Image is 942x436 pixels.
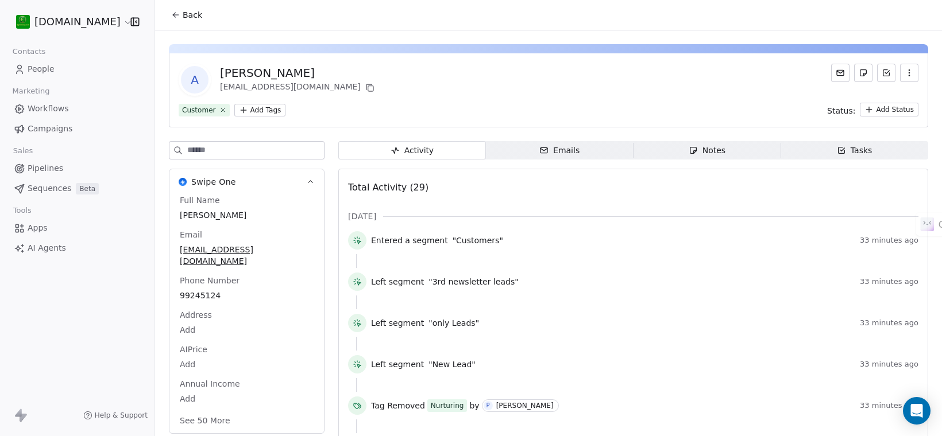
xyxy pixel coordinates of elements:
[169,169,324,194] button: Swipe OneSwipe One
[860,360,918,369] span: 33 minutes ago
[9,179,145,198] a: SequencesBeta
[860,318,918,328] span: 33 minutes ago
[428,317,479,329] span: "only Leads"
[14,12,122,32] button: [DOMAIN_NAME]
[95,411,148,420] span: Help & Support
[177,309,214,321] span: Address
[177,378,242,390] span: Annual Income
[182,105,216,115] div: Customer
[28,162,63,174] span: Pipelines
[28,222,48,234] span: Apps
[83,411,148,420] a: Help & Support
[181,66,209,94] span: A
[177,275,242,286] span: Phone Number
[487,401,490,410] div: P
[8,202,36,219] span: Tools
[28,63,55,75] span: People
[34,14,121,29] span: [DOMAIN_NAME]
[837,145,872,157] div: Tasks
[9,239,145,258] a: AI Agents
[76,183,99,194] span: Beta
[177,344,210,355] span: AIPrice
[9,219,145,238] a: Apps
[371,317,424,329] span: Left segment
[371,276,424,287] span: Left segment
[860,236,918,245] span: 33 minutes ago
[234,104,286,116] button: Add Tags
[177,229,204,240] span: Email
[9,99,145,118] a: Workflows
[689,145,725,157] div: Notes
[9,119,145,138] a: Campaigns
[179,178,187,186] img: Swipe One
[7,83,55,100] span: Marketing
[180,244,314,267] span: [EMAIL_ADDRESS][DOMAIN_NAME]
[180,290,314,301] span: 99245124
[164,5,209,25] button: Back
[173,410,237,431] button: See 50 More
[827,105,855,116] span: Status:
[191,176,236,188] span: Swipe One
[453,235,503,246] span: "Customers"
[8,142,38,159] span: Sales
[220,65,377,81] div: [PERSON_NAME]
[28,242,66,254] span: AI Agents
[348,182,428,193] span: Total Activity (29)
[428,359,476,370] span: "New Lead"
[860,277,918,286] span: 33 minutes ago
[428,276,518,287] span: "3rd newsletter leads"
[28,103,69,115] span: Workflows
[348,211,376,222] span: [DATE]
[9,159,145,178] a: Pipelines
[371,235,448,246] span: Entered a segment
[903,397,931,425] div: Open Intercom Messenger
[860,401,918,410] span: 33 minutes ago
[860,103,918,116] button: Add Status
[183,9,202,21] span: Back
[180,393,314,404] span: Add
[7,43,51,60] span: Contacts
[469,400,479,411] span: by
[431,400,464,411] div: Nurturing
[220,81,377,95] div: [EMAIL_ADDRESS][DOMAIN_NAME]
[180,209,314,221] span: [PERSON_NAME]
[169,194,324,433] div: Swipe OneSwipe One
[16,15,30,29] img: 439216937_921727863089572_7037892552807592703_n%20(1).jpg
[180,324,314,336] span: Add
[28,182,71,194] span: Sequences
[371,400,425,411] span: Tag Removed
[177,194,222,206] span: Full Name
[180,359,314,370] span: Add
[371,359,424,370] span: Left segment
[539,145,580,157] div: Emails
[9,60,145,79] a: People
[496,402,554,410] div: [PERSON_NAME]
[28,123,72,135] span: Campaigns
